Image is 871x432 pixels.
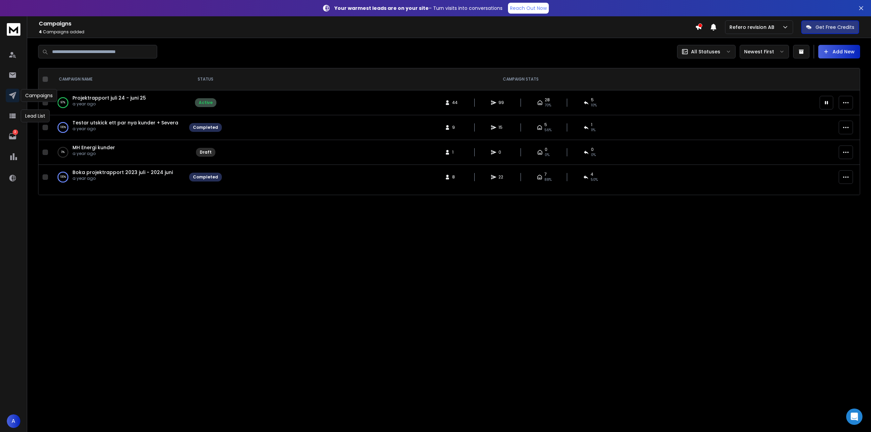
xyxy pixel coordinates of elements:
[545,97,550,103] span: 28
[334,5,503,12] p: – Turn visits into conversations
[591,122,592,127] span: 1
[545,152,549,158] span: 0%
[51,140,185,165] td: 0%MH Energi kundera year ago
[60,174,66,180] p: 100 %
[61,99,65,106] p: 97 %
[72,101,146,107] p: a year ago
[72,119,178,126] a: Testar utskick ett par nya kunder + Severa
[13,129,18,135] p: 3
[72,169,173,176] a: Boka projektrapport 2023 juli - 2024 juni
[498,125,505,130] span: 15
[72,126,178,132] p: a year ago
[740,45,789,58] button: Newest First
[729,24,777,31] p: Refero revision AB
[498,150,505,155] span: 0
[185,68,226,90] th: STATUS
[544,122,547,127] span: 5
[545,103,551,108] span: 70 %
[591,172,593,177] span: 4
[591,147,594,152] span: 0
[39,29,42,35] span: 4
[591,127,595,133] span: 11 %
[39,29,695,35] p: Campaigns added
[21,89,57,102] div: Campaigns
[452,150,459,155] span: 1
[72,144,115,151] a: MH Energi kunder
[691,48,720,55] p: All Statuses
[199,100,213,105] div: Active
[51,90,185,115] td: 97%Projektrapport juli 24 - juni 25a year ago
[591,152,596,158] span: 0%
[51,115,185,140] td: 100%Testar utskick ett par nya kunder + Severaa year ago
[200,150,212,155] div: Draft
[72,176,173,181] p: a year ago
[7,23,20,36] img: logo
[818,45,860,58] button: Add New
[591,177,598,183] span: 50 %
[591,97,594,103] span: 5
[452,125,459,130] span: 9
[498,174,505,180] span: 22
[60,124,66,131] p: 100 %
[193,125,218,130] div: Completed
[61,149,65,156] p: 0 %
[72,151,115,156] p: a year ago
[591,103,597,108] span: 10 %
[39,20,695,28] h1: Campaigns
[508,3,549,14] a: Reach Out Now
[226,68,816,90] th: CAMPAIGN STATS
[544,172,547,177] span: 7
[51,68,185,90] th: CAMPAIGN NAME
[801,20,859,34] button: Get Free Credits
[510,5,547,12] p: Reach Out Now
[7,414,20,428] button: A
[452,100,459,105] span: 44
[498,100,505,105] span: 99
[6,129,19,143] a: 3
[452,174,459,180] span: 8
[72,94,146,101] a: Projektrapport juli 24 - juni 25
[21,109,50,122] div: Lead List
[544,177,552,183] span: 88 %
[816,24,854,31] p: Get Free Credits
[51,165,185,190] td: 100%Boka projektrapport 2023 juli - 2024 junia year ago
[544,127,552,133] span: 56 %
[846,409,862,425] div: Open Intercom Messenger
[545,147,547,152] span: 0
[334,5,429,12] strong: Your warmest leads are on your site
[193,174,218,180] div: Completed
